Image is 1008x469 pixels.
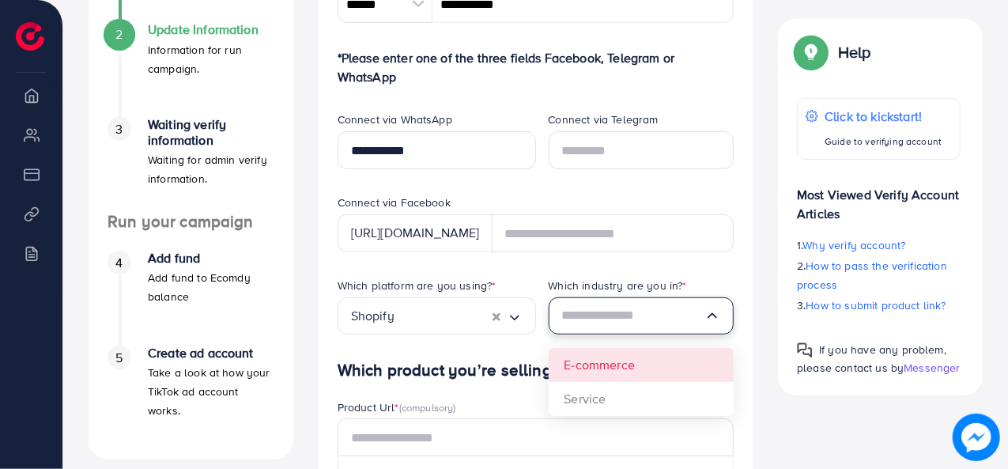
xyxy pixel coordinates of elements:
[338,214,493,252] div: [URL][DOMAIN_NAME]
[89,212,293,232] h4: Run your campaign
[89,117,293,212] li: Waiting verify information
[838,43,871,62] p: Help
[797,342,813,358] img: Popup guide
[797,296,961,315] p: 3.
[562,304,705,328] input: Search for option
[399,400,456,414] span: (compulsory)
[806,297,946,313] span: How to submit product link?
[115,254,123,272] span: 4
[825,132,942,151] p: Guide to verifying account
[115,349,123,367] span: 5
[797,258,947,293] span: How to pass the verification process
[797,172,961,223] p: Most Viewed Verify Account Articles
[549,278,687,293] label: Which industry are you in?
[148,268,274,306] p: Add fund to Ecomdy balance
[549,297,734,335] div: Search for option
[797,256,961,294] p: 2.
[89,251,293,346] li: Add fund
[549,112,659,127] label: Connect via Telegram
[148,40,274,78] p: Information for run campaign.
[89,346,293,441] li: Create ad account
[953,414,1000,461] img: image
[803,237,906,253] span: Why verify account?
[16,22,44,51] img: logo
[493,307,500,325] button: Clear Selected
[904,360,960,376] span: Messenger
[351,304,395,328] span: Shopify
[549,382,734,416] li: Service
[89,22,293,117] li: Update Information
[148,117,274,147] h4: Waiting verify information
[338,399,456,415] label: Product Url
[797,236,961,255] p: 1.
[148,150,274,188] p: Waiting for admin verify information.
[549,348,734,382] li: E-commerce
[115,120,123,138] span: 3
[797,342,946,376] span: If you have any problem, please contact us by
[338,278,496,293] label: Which platform are you using?
[148,251,274,266] h4: Add fund
[825,107,942,126] p: Click to kickstart!
[148,22,274,37] h4: Update Information
[338,48,734,86] p: *Please enter one of the three fields Facebook, Telegram or WhatsApp
[338,195,451,210] label: Connect via Facebook
[338,297,536,335] div: Search for option
[148,363,274,420] p: Take a look at how your TikTok ad account works.
[338,361,734,380] h4: Which product you’re selling?
[148,346,274,361] h4: Create ad account
[797,38,825,66] img: Popup guide
[338,112,452,127] label: Connect via WhatsApp
[395,304,493,328] input: Search for option
[115,25,123,43] span: 2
